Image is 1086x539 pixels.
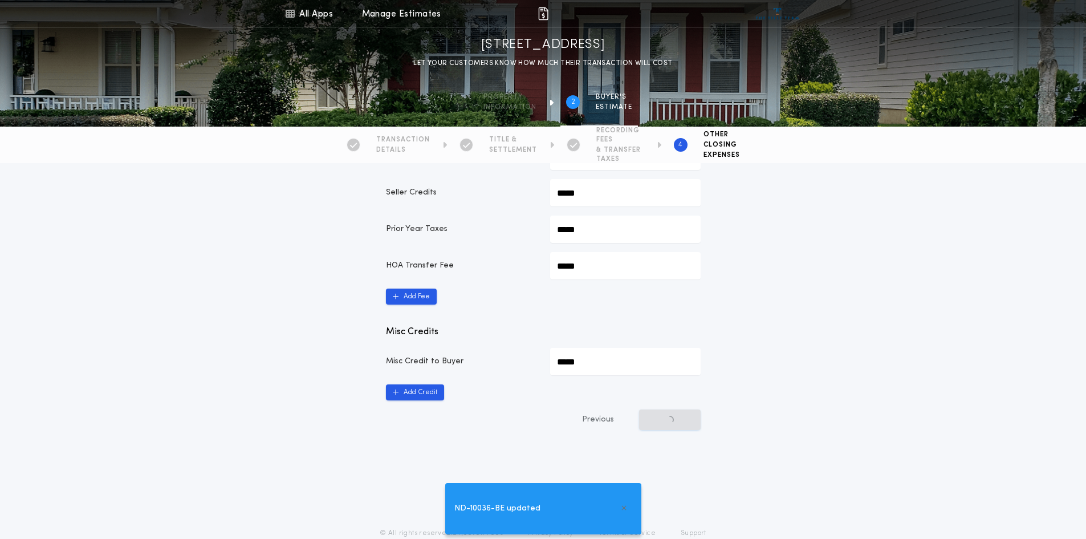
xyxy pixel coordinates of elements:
p: Misc Credits [386,325,701,339]
span: EXPENSES [703,151,740,160]
p: Misc Credit to Buyer [386,356,536,367]
button: Add Credit [386,384,444,400]
span: information [483,103,536,112]
span: TRANSACTION [376,135,430,144]
h2: 2 [571,98,575,107]
span: TITLE & [489,135,537,144]
p: Seller Credits [386,187,536,198]
span: RECORDING FEES [596,126,644,144]
span: DETAILS [376,145,430,155]
span: BUYER'S [596,92,632,102]
span: ESTIMATE [596,103,632,112]
p: LET YOUR CUSTOMERS KNOW HOW MUCH THEIR TRANSACTION WILL COST [413,58,672,69]
span: OTHER [703,130,740,139]
h2: 4 [678,140,682,149]
p: Prior Year Taxes [386,224,536,235]
span: ND-10036-BE updated [454,502,540,515]
h1: [STREET_ADDRESS] [481,36,605,54]
button: Add Fee [386,289,437,305]
img: img [536,7,550,21]
img: vs-icon [756,8,799,19]
button: Previous [559,410,637,430]
p: HOA Transfer Fee [386,260,536,271]
span: CLOSING [703,140,740,149]
span: SETTLEMENT [489,145,537,155]
span: & TRANSFER TAXES [596,145,644,164]
span: Property [483,92,536,102]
